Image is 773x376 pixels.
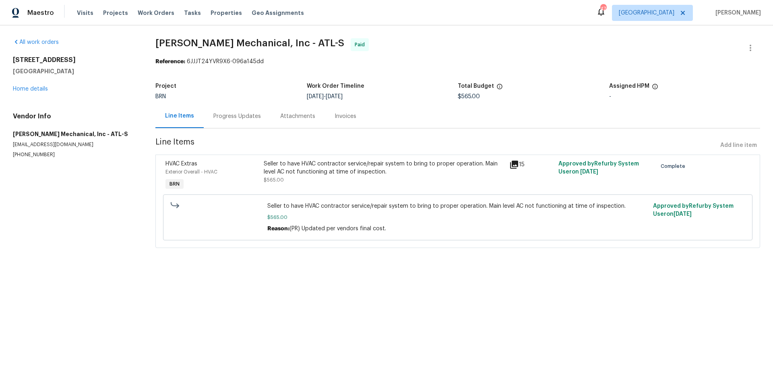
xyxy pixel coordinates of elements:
[458,83,494,89] h5: Total Budget
[326,94,343,99] span: [DATE]
[653,203,734,217] span: Approved by Refurby System User on
[13,56,136,64] h2: [STREET_ADDRESS]
[77,9,93,17] span: Visits
[580,169,598,175] span: [DATE]
[13,112,136,120] h4: Vendor Info
[213,112,261,120] div: Progress Updates
[289,226,386,231] span: (PR) Updated per vendors final cost.
[267,226,289,231] span: Reason:
[252,9,304,17] span: Geo Assignments
[712,9,761,17] span: [PERSON_NAME]
[155,138,717,153] span: Line Items
[674,211,692,217] span: [DATE]
[155,58,760,66] div: 6JJJT24YVR9X6-096a145dd
[264,160,504,176] div: Seller to have HVAC contractor service/repair system to bring to proper operation. Main level AC ...
[307,83,364,89] h5: Work Order Timeline
[307,94,324,99] span: [DATE]
[609,83,649,89] h5: Assigned HPM
[600,5,606,13] div: 47
[211,9,242,17] span: Properties
[335,112,356,120] div: Invoices
[267,213,649,221] span: $565.00
[165,112,194,120] div: Line Items
[103,9,128,17] span: Projects
[155,59,185,64] b: Reference:
[165,161,197,167] span: HVAC Extras
[155,83,176,89] h5: Project
[661,162,688,170] span: Complete
[155,38,344,48] span: [PERSON_NAME] Mechanical, Inc - ATL-S
[496,83,503,94] span: The total cost of line items that have been proposed by Opendoor. This sum includes line items th...
[652,83,658,94] span: The hpm assigned to this work order.
[138,9,174,17] span: Work Orders
[619,9,674,17] span: [GEOGRAPHIC_DATA]
[307,94,343,99] span: -
[13,39,59,45] a: All work orders
[13,86,48,92] a: Home details
[458,94,480,99] span: $565.00
[13,130,136,138] h5: [PERSON_NAME] Mechanical, Inc - ATL-S
[166,180,183,188] span: BRN
[184,10,201,16] span: Tasks
[609,94,760,99] div: -
[280,112,315,120] div: Attachments
[155,94,166,99] span: BRN
[264,178,284,182] span: $565.00
[267,202,649,210] span: Seller to have HVAC contractor service/repair system to bring to proper operation. Main level AC ...
[13,151,136,158] p: [PHONE_NUMBER]
[355,41,368,49] span: Paid
[27,9,54,17] span: Maestro
[558,161,639,175] span: Approved by Refurby System User on
[165,169,217,174] span: Exterior Overall - HVAC
[13,141,136,148] p: [EMAIL_ADDRESS][DOMAIN_NAME]
[13,67,136,75] h5: [GEOGRAPHIC_DATA]
[509,160,554,169] div: 15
